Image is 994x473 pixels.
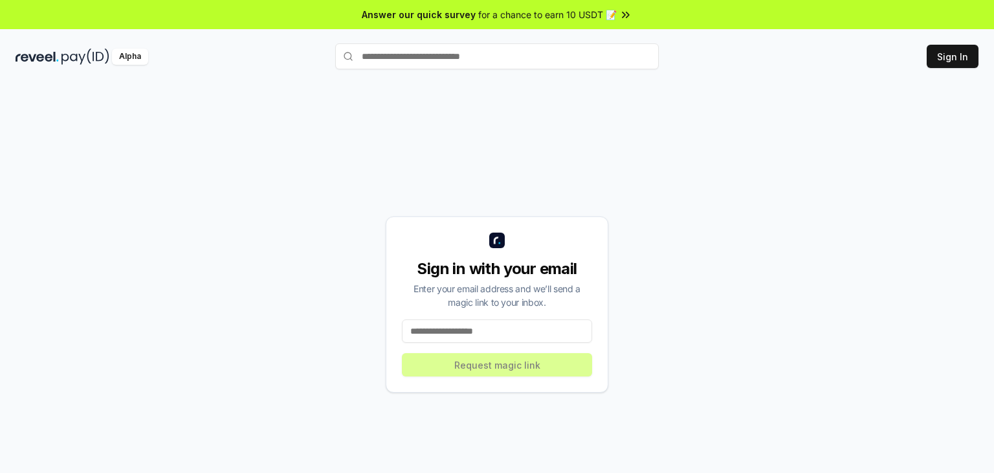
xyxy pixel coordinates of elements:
img: logo_small [489,233,505,248]
span: for a chance to earn 10 USDT 📝 [478,8,617,21]
img: reveel_dark [16,49,59,65]
div: Enter your email address and we’ll send a magic link to your inbox. [402,282,592,309]
div: Sign in with your email [402,259,592,279]
span: Answer our quick survey [362,8,476,21]
div: Alpha [112,49,148,65]
button: Sign In [927,45,978,68]
img: pay_id [61,49,109,65]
